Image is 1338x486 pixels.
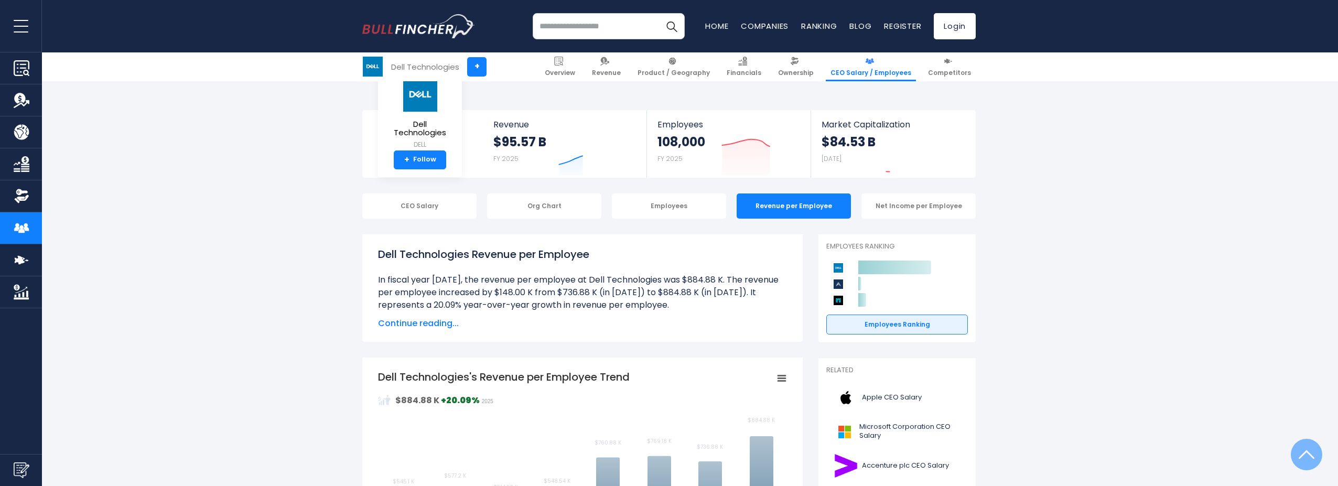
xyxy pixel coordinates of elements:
span: Financials [727,69,761,77]
div: Dell Technologies [391,61,459,73]
strong: $95.57 B [493,134,546,150]
text: $769.18 K [647,437,672,445]
div: CEO Salary [362,193,477,219]
small: [DATE] [822,154,841,163]
a: Revenue [587,52,625,81]
img: AAPL logo [833,386,859,409]
img: MSFT logo [833,420,856,444]
p: Employees Ranking [826,242,968,251]
a: Employees 108,000 FY 2025 [647,110,810,178]
a: Product / Geography [633,52,715,81]
strong: 108,000 [657,134,705,150]
a: + [467,57,487,77]
a: Home [705,20,728,31]
small: FY 2025 [657,154,683,163]
small: FY 2025 [493,154,519,163]
p: Related [826,366,968,375]
span: Dell Technologies [386,120,454,137]
a: Register [884,20,921,31]
text: $736.88 K [697,443,724,451]
strong: $884.88 K [395,394,439,406]
img: ACN logo [833,454,859,478]
div: Revenue per Employee [737,193,851,219]
img: Dell Technologies competitors logo [832,261,845,275]
a: Ranking [801,20,837,31]
strong: $84.53 B [822,134,876,150]
div: Org Chart [487,193,601,219]
span: Apple CEO Salary [862,393,922,402]
span: Accenture plc CEO Salary [862,461,949,470]
a: Employees Ranking [826,315,968,334]
tspan: Dell Technologies's Revenue per Employee Trend [378,370,630,384]
img: DELL logo [363,57,383,77]
a: Competitors [923,52,976,81]
a: Accenture plc CEO Salary [826,451,968,480]
a: Financials [722,52,766,81]
a: Ownership [773,52,818,81]
a: Microsoft Corporation CEO Salary [826,417,968,446]
span: 2025 [482,398,493,404]
a: +Follow [394,150,446,169]
small: DELL [386,140,454,149]
a: Apple CEO Salary [826,383,968,412]
span: Market Capitalization [822,120,964,129]
h1: Dell Technologies Revenue per Employee [378,246,787,262]
a: Market Capitalization $84.53 B [DATE] [811,110,975,178]
text: $577.2 K [444,472,467,480]
span: Ownership [778,69,814,77]
img: Arista Networks competitors logo [832,277,845,291]
span: Competitors [928,69,971,77]
span: CEO Salary / Employees [830,69,911,77]
a: Dell Technologies DELL [386,77,454,150]
li: In fiscal year [DATE], the revenue per employee at Dell Technologies was $884.88 K. The revenue p... [378,274,787,311]
div: Employees [612,193,726,219]
img: DELL logo [402,77,438,112]
a: Revenue $95.57 B FY 2025 [483,110,647,178]
text: $884.88 K [748,416,775,424]
a: Companies [741,20,789,31]
span: Revenue [592,69,621,77]
strong: + [404,155,409,165]
span: Overview [545,69,575,77]
img: Ownership [14,188,29,204]
text: $545.1 K [393,478,415,485]
button: Search [659,13,685,39]
a: Overview [540,52,580,81]
text: $548.54 K [544,477,571,485]
span: Microsoft Corporation CEO Salary [859,423,962,440]
strong: +20.09% [441,394,480,406]
a: Login [934,13,976,39]
img: bullfincher logo [362,14,475,38]
span: Continue reading... [378,317,787,330]
a: CEO Salary / Employees [826,52,916,81]
text: $760.88 K [595,439,622,447]
span: Employees [657,120,800,129]
div: Net Income per Employee [861,193,976,219]
img: RevenuePerEmployee.svg [378,394,391,406]
span: Revenue [493,120,636,129]
a: Blog [849,20,871,31]
img: NetApp competitors logo [832,294,845,307]
a: Go to homepage [362,14,475,38]
span: Product / Geography [638,69,710,77]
